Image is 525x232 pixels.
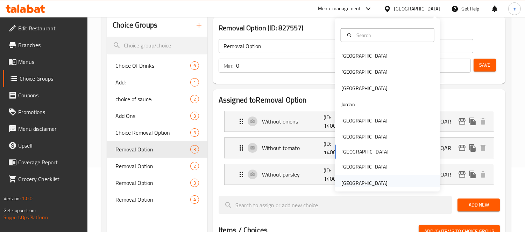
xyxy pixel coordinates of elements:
a: Edit Restaurant [3,20,88,37]
div: Choices [190,112,199,120]
p: 0 QAR [436,117,457,126]
span: 2 [191,96,199,103]
span: Coupons [18,91,82,99]
button: edit [457,169,467,180]
span: Branches [18,41,82,49]
input: Search [354,31,430,39]
span: Version: [3,194,21,203]
p: Without onions [262,117,324,126]
div: [GEOGRAPHIC_DATA] [341,117,388,124]
div: [GEOGRAPHIC_DATA] [341,84,388,92]
div: [GEOGRAPHIC_DATA] [341,179,388,187]
a: Coverage Report [3,154,88,171]
div: Removal Option2 [107,158,207,174]
div: Add Ons3 [107,107,207,124]
span: 2 [191,163,199,170]
button: duplicate [467,116,478,127]
span: choice of sauce: [115,95,190,103]
p: Without tomato [262,144,324,152]
h3: Removal Option (ID: 827557) [219,22,500,33]
button: delete [478,116,488,127]
li: Expand [219,135,500,161]
div: Choices [190,61,199,70]
div: Choices [190,195,199,204]
span: Edit Restaurant [18,24,82,32]
span: 1.0.0 [22,194,33,203]
p: 0 QAR [436,170,457,179]
div: Removal Option3 [107,141,207,158]
span: Choice Of Drinks [115,61,190,70]
span: m [512,5,517,13]
button: edit [457,116,467,127]
a: Branches [3,37,88,53]
span: Upsell [18,141,82,150]
span: Removal Option [115,162,190,170]
div: Removal Option3 [107,174,207,191]
button: delete [478,143,488,153]
span: Removal Option [115,145,190,154]
button: Add New [457,199,500,211]
span: Add: [115,78,190,87]
li: Expand [219,161,500,188]
span: Get support on: [3,206,36,215]
div: Removal Option4 [107,191,207,208]
span: Grocery Checklist [18,175,82,183]
span: 3 [191,129,199,136]
span: 4 [191,196,199,203]
p: 0 QAR [436,144,457,152]
span: Removal Option [115,195,190,204]
div: Expand [225,111,494,132]
span: 9 [191,62,199,69]
span: Add New [463,201,494,209]
div: Menu-management [318,5,361,13]
div: Choice Removal Option3 [107,124,207,141]
p: (ID: 1400874369) [324,166,365,183]
a: Coupons [3,87,88,104]
a: Menu disclaimer [3,120,88,137]
a: Choice Groups [3,70,88,87]
span: Coverage Report [18,158,82,166]
span: Choice Groups [20,74,82,83]
div: Jordan [341,100,355,108]
li: Expand [219,108,500,135]
span: Add Ons [115,112,190,120]
button: Save [474,59,496,72]
a: Support.OpsPlatform [3,213,48,222]
h2: Choice Groups [113,20,157,30]
input: search [107,37,207,54]
h2: Assigned to Removal Option [219,95,500,105]
p: (ID: 1400874368) [324,140,365,156]
button: edit [457,143,467,153]
span: 3 [191,113,199,119]
button: duplicate [467,143,478,153]
span: Choice Removal Option [115,128,190,137]
input: search [219,196,452,214]
span: Promotions [18,108,82,116]
a: Grocery Checklist [3,171,88,187]
button: duplicate [467,169,478,180]
p: (ID: 1400874367) [324,113,365,130]
div: Expand [225,164,494,185]
a: Upsell [3,137,88,154]
div: Choices [190,179,199,187]
span: 1 [191,79,199,86]
span: Menus [18,58,82,66]
div: [GEOGRAPHIC_DATA] [341,163,388,171]
a: Menus [3,53,88,70]
span: Save [479,61,490,69]
div: choice of sauce:2 [107,91,207,107]
div: [GEOGRAPHIC_DATA] [341,133,388,141]
div: Expand [225,138,494,158]
div: [GEOGRAPHIC_DATA] [341,68,388,76]
p: Min: [224,61,233,70]
div: [GEOGRAPHIC_DATA] [394,5,440,13]
span: Removal Option [115,179,190,187]
span: Menu disclaimer [18,125,82,133]
button: delete [478,169,488,180]
p: Without parsley [262,170,324,179]
div: Add:1 [107,74,207,91]
span: 3 [191,146,199,153]
span: 3 [191,180,199,186]
div: [GEOGRAPHIC_DATA] [341,52,388,60]
div: Choice Of Drinks9 [107,57,207,74]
